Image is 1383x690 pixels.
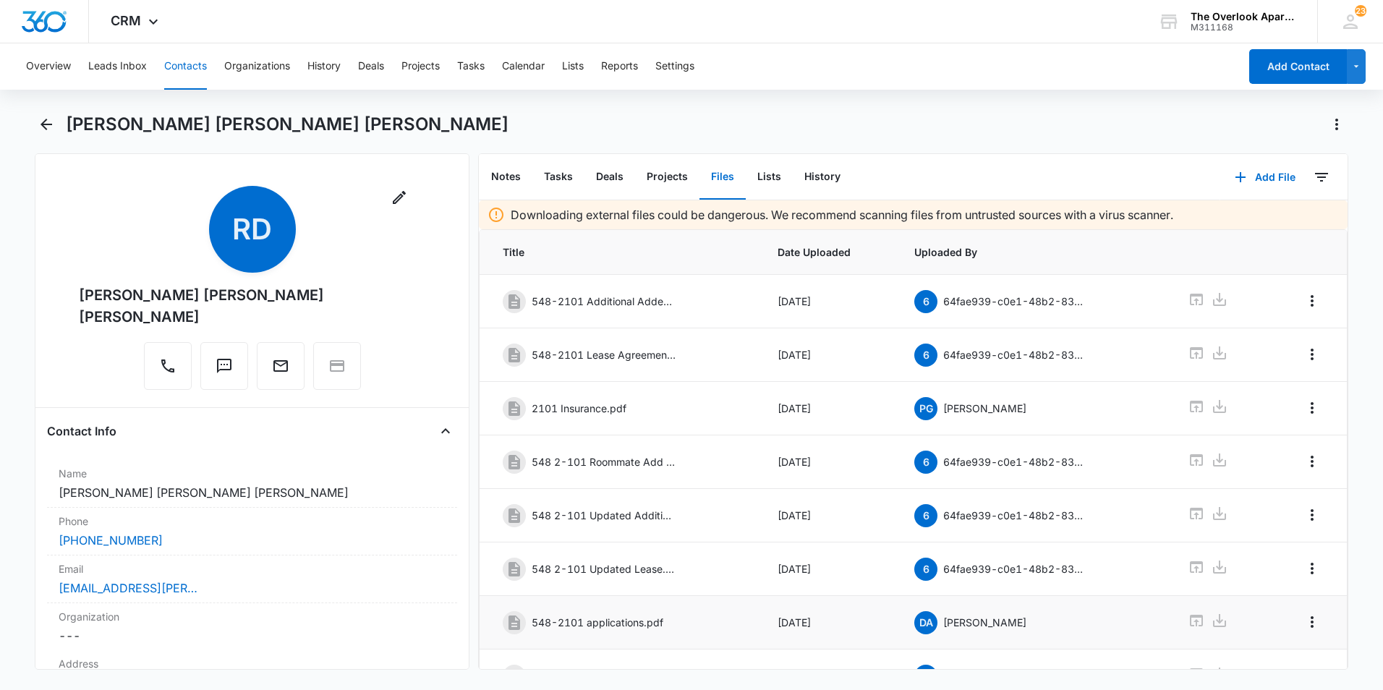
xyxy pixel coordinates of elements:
[914,451,937,474] span: 6
[914,344,937,367] span: 6
[200,342,248,390] button: Text
[434,419,457,443] button: Close
[943,454,1088,469] p: 64fae939-c0e1-48b2-8362-5020b578f76b
[1301,557,1324,580] button: Overflow Menu
[144,365,192,377] a: Call
[224,43,290,90] button: Organizations
[1301,450,1324,473] button: Overflow Menu
[914,611,937,634] span: DA
[760,328,898,382] td: [DATE]
[914,397,937,420] span: PG
[760,382,898,435] td: [DATE]
[47,422,116,440] h4: Contact Info
[59,656,446,671] label: Address
[59,561,446,576] label: Email
[111,13,141,28] span: CRM
[1191,22,1296,33] div: account id
[746,155,793,200] button: Lists
[699,155,746,200] button: Files
[457,43,485,90] button: Tasks
[1325,113,1348,136] button: Actions
[59,609,446,624] label: Organization
[635,155,699,200] button: Projects
[35,113,57,136] button: Back
[532,561,676,576] p: 548 2-101 Updated Lease.pdf
[307,43,341,90] button: History
[532,508,676,523] p: 548 2-101 Updated Additional Addendums.pdf
[1301,610,1324,634] button: Overflow Menu
[1301,396,1324,419] button: Overflow Menu
[943,561,1088,576] p: 64fae939-c0e1-48b2-8362-5020b578f76b
[532,668,676,683] p: 548 2-101 Washer/Dryer Relinquish Addendum
[1191,11,1296,22] div: account name
[358,43,384,90] button: Deals
[47,460,457,508] div: Name[PERSON_NAME] [PERSON_NAME] [PERSON_NAME]
[511,206,1173,223] p: Downloading external files could be dangerous. We recommend scanning files from untrusted sources...
[1301,503,1324,527] button: Overflow Menu
[59,484,446,501] dd: [PERSON_NAME] [PERSON_NAME] [PERSON_NAME]
[943,401,1026,416] p: [PERSON_NAME]
[209,186,296,273] span: RD
[79,284,425,328] div: [PERSON_NAME] [PERSON_NAME] [PERSON_NAME]
[1355,5,1366,17] div: notifications count
[532,294,676,309] p: 548-2101 Additional Addendums.pdf
[47,603,457,650] div: Organization---
[1310,166,1333,189] button: Filters
[200,365,248,377] a: Text
[914,665,937,688] span: PG
[760,596,898,649] td: [DATE]
[914,290,937,313] span: 6
[943,508,1088,523] p: 64fae939-c0e1-48b2-8362-5020b578f76b
[601,43,638,90] button: Reports
[943,347,1088,362] p: 64fae939-c0e1-48b2-8362-5020b578f76b
[760,435,898,489] td: [DATE]
[59,514,446,529] label: Phone
[943,668,1026,683] p: [PERSON_NAME]
[257,342,305,390] button: Email
[1355,5,1366,17] span: 23
[1301,343,1324,366] button: Overflow Menu
[1249,49,1347,84] button: Add Contact
[502,43,545,90] button: Calendar
[59,579,203,597] a: [EMAIL_ADDRESS][PERSON_NAME][DOMAIN_NAME]
[59,532,163,549] a: [PHONE_NUMBER]
[562,43,584,90] button: Lists
[914,504,937,527] span: 6
[257,365,305,377] a: Email
[26,43,71,90] button: Overview
[503,244,742,260] span: Title
[88,43,147,90] button: Leads Inbox
[401,43,440,90] button: Projects
[532,615,663,630] p: 548-2101 applications.pdf
[164,43,207,90] button: Contacts
[760,489,898,542] td: [DATE]
[59,627,446,644] dd: ---
[47,555,457,603] div: Email[EMAIL_ADDRESS][PERSON_NAME][DOMAIN_NAME]
[655,43,694,90] button: Settings
[914,244,1152,260] span: Uploaded By
[760,542,898,596] td: [DATE]
[793,155,852,200] button: History
[59,466,446,481] label: Name
[532,347,676,362] p: 548-2101 Lease Agreement.pdf
[1301,289,1324,312] button: Overflow Menu
[480,155,532,200] button: Notes
[532,454,676,469] p: 548 2-101 Roommate Add Application.pdf
[532,401,626,416] p: 2101 Insurance.pdf
[532,155,584,200] button: Tasks
[144,342,192,390] button: Call
[943,294,1088,309] p: 64fae939-c0e1-48b2-8362-5020b578f76b
[47,508,457,555] div: Phone[PHONE_NUMBER]
[1220,160,1310,195] button: Add File
[943,615,1026,630] p: [PERSON_NAME]
[584,155,635,200] button: Deals
[914,558,937,581] span: 6
[760,275,898,328] td: [DATE]
[1301,664,1324,687] button: Overflow Menu
[778,244,880,260] span: Date Uploaded
[66,114,508,135] h1: [PERSON_NAME] [PERSON_NAME] [PERSON_NAME]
